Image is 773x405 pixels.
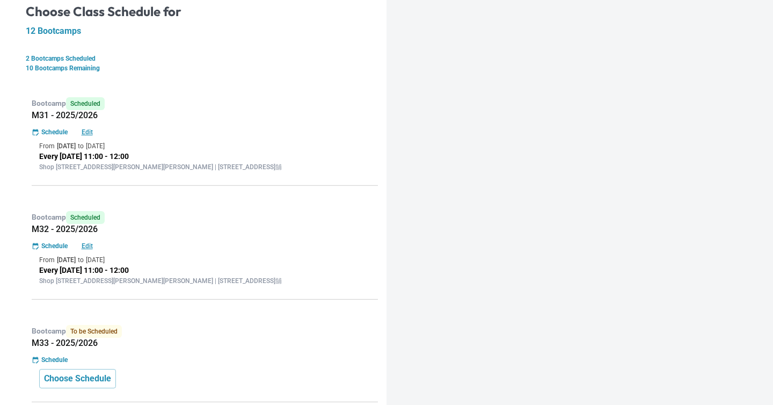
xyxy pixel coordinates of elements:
h5: M31 - 2025/2026 [32,110,378,121]
span: Scheduled [66,97,105,110]
p: Bootcamp [32,97,378,110]
p: Choose Schedule [44,372,111,385]
p: 10 Bootcamps Remaining [26,63,378,73]
span: Scheduled [66,211,105,224]
button: Choose Schedule [39,369,116,388]
p: Every [DATE] 11:00 - 12:00 [39,151,370,162]
h5: M32 - 2025/2026 [32,224,378,235]
p: to [78,141,84,151]
p: Schedule [41,355,68,365]
p: to [78,255,84,265]
p: [DATE] [86,255,105,265]
p: Schedule [41,241,68,251]
p: [DATE] [86,141,105,151]
p: Bootcamp [32,211,378,224]
p: [DATE] [57,255,76,265]
span: To be Scheduled [66,325,122,338]
button: Edit [70,127,104,137]
h5: 12 Bootcamps [26,26,378,37]
p: [DATE] [57,141,76,151]
h4: Choose Class Schedule for [26,4,378,20]
p: Bootcamp [32,325,378,338]
h5: M33 - 2025/2026 [32,338,378,349]
button: Edit [70,241,104,251]
p: Every [DATE] 11:00 - 12:00 [39,265,370,276]
p: Shop [STREET_ADDRESS][PERSON_NAME][PERSON_NAME] | [STREET_ADDRESS]舖 [39,162,370,172]
p: Shop [STREET_ADDRESS][PERSON_NAME][PERSON_NAME] | [STREET_ADDRESS]舖 [39,276,370,286]
p: Schedule [41,127,68,137]
p: From [39,141,55,151]
p: From [39,255,55,265]
p: 2 Bootcamps Scheduled [26,54,378,63]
